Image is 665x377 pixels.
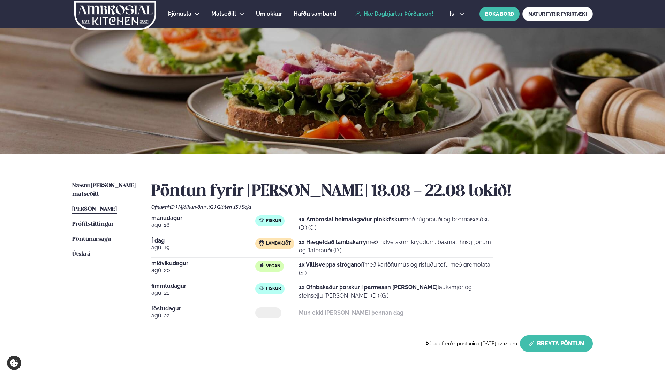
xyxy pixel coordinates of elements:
[151,215,255,221] span: mánudagur
[426,341,517,346] span: Þú uppfærðir pöntunina [DATE] 12:14 pm
[151,182,593,201] h2: Pöntun fyrir [PERSON_NAME] 18.08 - 22.08 lokið!
[151,283,255,289] span: fimmtudagur
[259,285,264,291] img: fish.svg
[299,261,364,268] strong: 1x Villisveppa stróganoff
[72,236,111,242] span: Pöntunarsaga
[266,218,281,224] span: Fiskur
[168,10,191,18] a: Þjónusta
[7,356,21,370] a: Cookie settings
[449,11,456,17] span: is
[170,204,209,210] span: (D ) Mjólkurvörur ,
[151,204,593,210] div: Ofnæmi:
[151,261,255,266] span: miðvikudagur
[355,11,433,17] a: Hæ Dagbjartur Þórðarson!
[234,204,251,210] span: (S ) Soja
[299,283,493,300] p: lauksmjör og steinselju [PERSON_NAME]. (D ) (G )
[72,182,137,199] a: Næstu [PERSON_NAME] matseðill
[209,204,234,210] span: (G ) Glúten ,
[444,11,470,17] button: is
[151,221,255,229] span: ágú. 18
[520,335,593,352] button: Breyta Pöntun
[168,10,191,17] span: Þjónusta
[479,7,520,21] button: BÓKA BORÐ
[259,240,264,246] img: Lamb.svg
[72,205,117,214] a: [PERSON_NAME]
[151,311,255,320] span: ágú. 22
[72,206,117,212] span: [PERSON_NAME]
[266,310,271,316] span: ---
[151,238,255,244] span: Í dag
[72,235,111,244] a: Pöntunarsaga
[522,7,593,21] a: MATUR FYRIR FYRIRTÆKI
[72,183,136,197] span: Næstu [PERSON_NAME] matseðill
[299,261,493,277] p: með kartöflumús og ristuðu tofu með gremolata (S )
[256,10,282,17] span: Um okkur
[72,220,114,229] a: Prófílstillingar
[259,263,264,268] img: Vegan.svg
[211,10,236,17] span: Matseðill
[294,10,336,18] a: Hafðu samband
[299,284,438,291] strong: 1x Ofnbakaður þorskur í parmesan [PERSON_NAME]
[72,250,90,259] a: Útskrá
[294,10,336,17] span: Hafðu samband
[72,221,114,227] span: Prófílstillingar
[256,10,282,18] a: Um okkur
[266,286,281,292] span: Fiskur
[299,215,493,232] p: með rúgbrauði og bearnaisesósu (D ) (G )
[211,10,236,18] a: Matseðill
[151,244,255,252] span: ágú. 19
[299,238,493,255] p: með indverskum kryddum, basmati hrísgrjónum og flatbrauði (D )
[266,241,291,246] span: Lambakjöt
[299,216,403,223] strong: 1x Ambrosial heimalagaður plokkfiskur
[299,309,403,316] strong: Mun ekki [PERSON_NAME] þennan dag
[259,217,264,223] img: fish.svg
[151,306,255,311] span: föstudagur
[72,251,90,257] span: Útskrá
[266,263,280,269] span: Vegan
[151,266,255,275] span: ágú. 20
[151,289,255,297] span: ágú. 21
[299,239,366,245] strong: 1x Hægeldað lambakarrý
[74,1,157,30] img: logo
